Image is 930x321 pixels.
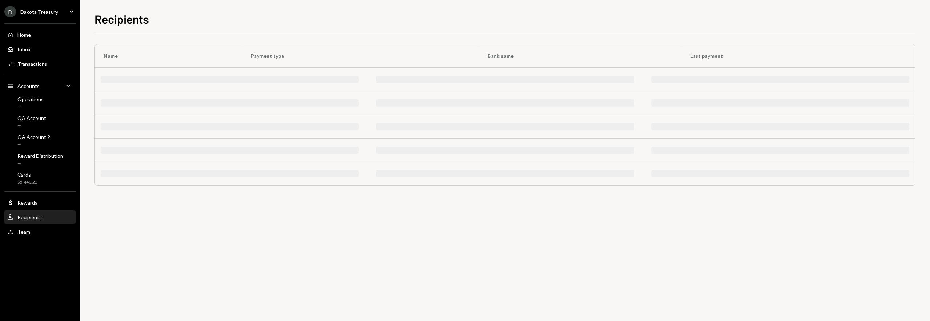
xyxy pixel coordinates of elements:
th: Payment type [242,44,479,68]
a: Inbox [4,43,76,56]
div: Dakota Treasury [20,9,58,15]
a: Accounts [4,79,76,92]
div: — [17,160,63,166]
th: Last payment [682,44,915,68]
div: — [17,141,50,148]
div: Transactions [17,61,47,67]
div: — [17,123,46,129]
div: Team [17,229,30,235]
a: Team [4,225,76,238]
div: QA Account 2 [17,134,50,140]
div: — [17,104,44,110]
th: Bank name [479,44,682,68]
a: Home [4,28,76,41]
div: Cards [17,172,37,178]
a: QA Account— [4,113,76,130]
div: Reward Distribution [17,153,63,159]
a: Reward Distribution— [4,151,76,168]
a: Rewards [4,196,76,209]
th: Name [95,44,242,68]
a: Cards$5,440.22 [4,169,76,187]
div: $5,440.22 [17,179,37,185]
div: Home [17,32,31,38]
div: Accounts [17,83,40,89]
h1: Recipients [94,12,149,26]
div: D [4,6,16,17]
a: Operations— [4,94,76,111]
a: Recipients [4,210,76,224]
div: QA Account [17,115,46,121]
div: Inbox [17,46,31,52]
a: Transactions [4,57,76,70]
a: QA Account 2— [4,132,76,149]
div: Operations [17,96,44,102]
div: Rewards [17,200,37,206]
div: Recipients [17,214,42,220]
